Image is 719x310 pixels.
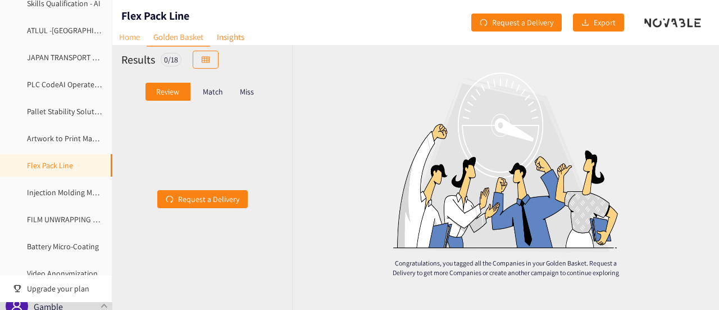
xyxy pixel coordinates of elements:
span: table [202,56,210,65]
p: Match [203,87,223,96]
p: Congratulations, you tagged all the Companies in your Golden Basket. Request a Delivery to get mo... [384,258,627,277]
span: download [581,19,589,28]
button: redoRequest a Delivery [471,14,562,32]
a: Home [112,28,147,46]
a: Pallet Stability Solutions [27,106,108,116]
a: Injection Molding Model [27,187,107,197]
div: 0 / 18 [161,53,181,66]
span: Upgrade your plan [27,277,103,300]
a: Video Anonymization [27,268,98,278]
button: redoRequest a Delivery [157,190,248,208]
span: redo [480,19,488,28]
span: Export [594,16,616,29]
a: FILM UNWRAPPING AUTOMATION [27,214,137,224]
button: table [193,51,219,69]
span: trophy [13,285,21,293]
p: Miss [240,87,254,96]
a: Battery Micro-Coating [27,241,99,251]
button: downloadExport [573,14,624,32]
p: Review [156,87,179,96]
h1: Flex Pack Line [121,8,189,24]
span: redo [166,195,174,204]
a: PLC CodeAI Operate Maintenance [27,79,139,89]
a: ATLUL -[GEOGRAPHIC_DATA] [27,25,121,35]
a: Insights [210,28,251,46]
a: Golden Basket [147,28,210,47]
a: JAPAN TRANSPORT AGGREGATION PLATFORM [27,52,178,62]
h2: Results [121,52,155,68]
iframe: Chat Widget [663,256,719,310]
a: Flex Pack Line [27,160,73,170]
span: Request a Delivery [492,16,553,29]
a: Artwork to Print Management [27,133,126,143]
span: Request a Delivery [178,193,239,205]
